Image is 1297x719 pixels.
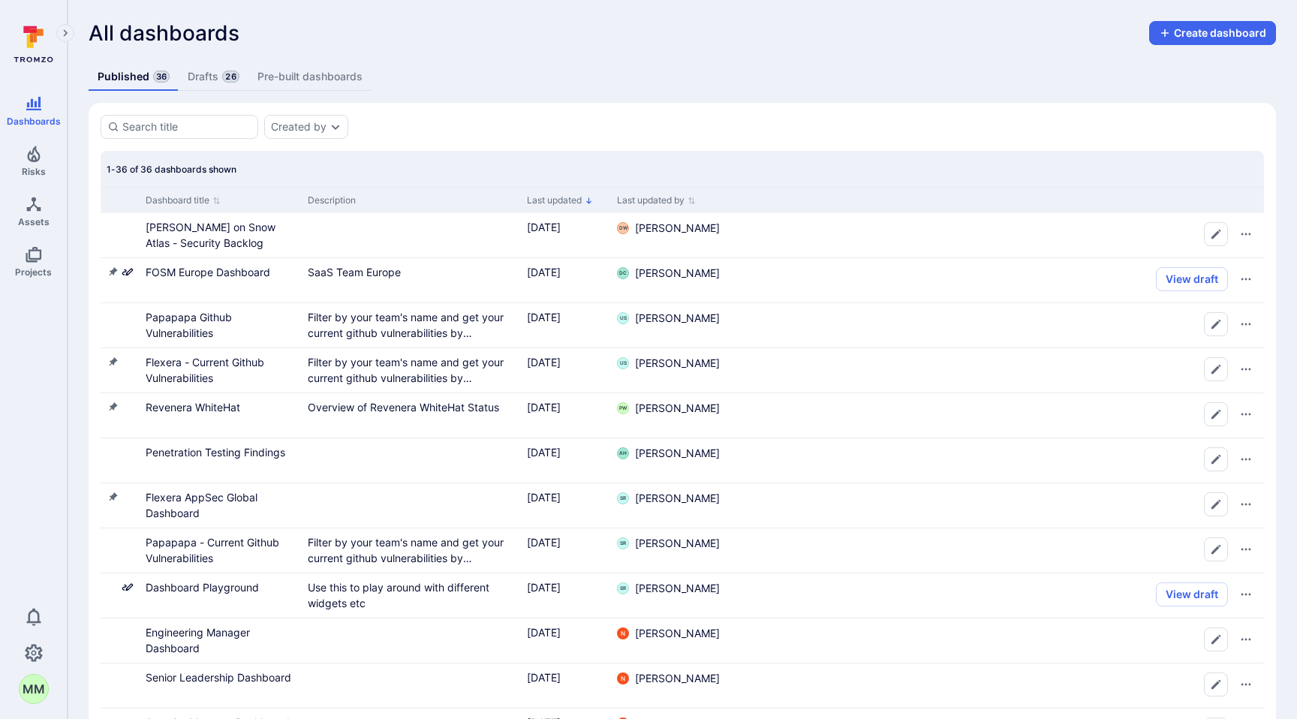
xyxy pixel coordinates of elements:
a: US[PERSON_NAME] [617,311,720,326]
div: Saurabh Raje [617,582,629,594]
span: [PERSON_NAME] [635,311,720,326]
div: Cell for [739,438,1264,483]
span: Pin to sidebar [107,581,119,597]
span: 1-36 of 36 dashboards shown [107,164,236,175]
span: [DATE] [527,356,561,369]
div: Cell for Dashboard title [140,663,302,708]
span: [DATE] [527,311,561,323]
div: SaaS Team Europe [308,264,515,280]
input: Search title [122,119,251,134]
span: [PERSON_NAME] [635,536,720,551]
a: SR[PERSON_NAME] [617,581,720,596]
div: Cell for Last updated [521,528,611,573]
div: Cell for Description [302,303,521,347]
button: Row actions menu [1234,582,1258,606]
span: [PERSON_NAME] [635,266,720,281]
button: Row actions menu [1234,672,1258,696]
button: Create dashboard menu [1149,21,1276,45]
div: Mahesh Mudhukar Pawar [19,674,49,704]
button: Edit dashboard [1204,447,1228,471]
div: Use this to play around with different widgets etc [308,579,515,611]
div: Saurabh Raje [617,537,629,549]
div: Andy Hsu [617,447,629,459]
button: MM [19,674,49,704]
div: dashboards tabs [89,63,1276,91]
a: Drafts [179,63,248,91]
div: Cell for Dashboard title [140,348,302,393]
a: FOSM Europe Dashboard [146,266,270,278]
div: Filter by your team's name and get your current github vulnerabilities by repositories. These vul... [308,309,515,341]
div: Cell for Description [302,393,521,438]
span: Dashboards [7,116,61,127]
div: Cell for icons [101,303,140,347]
button: Created by [271,121,327,133]
a: DC[PERSON_NAME] [617,266,720,281]
div: Cell for Description [302,573,521,618]
div: Cell for [739,573,1264,618]
span: [PERSON_NAME] [635,581,720,596]
div: Cell for Last updated [521,258,611,302]
div: Cell for [739,483,1264,528]
span: Pin to sidebar [107,311,119,326]
a: Revenera WhiteHat [146,401,240,414]
span: Assets [18,216,50,227]
span: [DATE] [527,401,561,414]
div: Cell for Last updated [521,663,611,708]
span: [PERSON_NAME] [635,671,720,686]
div: Cell for Description [302,258,521,302]
div: Overview of Revenera WhiteHat Status [308,399,515,415]
button: Row actions menu [1234,267,1258,291]
button: Row actions menu [1234,357,1258,381]
div: Cell for [739,213,1264,257]
i: Expand navigation menu [60,27,71,40]
img: ACg8ocIprwjrgDQnDsNSk9Ghn5p5-B8DpAKWoJ5Gi9syOE4K59tr4Q=s96-c [617,627,629,639]
button: Row actions menu [1234,537,1258,561]
div: Cell for icons [101,528,140,573]
div: Cell for icons [101,393,140,438]
button: Unpin from sidebar [107,356,119,368]
span: [DATE] [527,221,561,233]
a: SR[PERSON_NAME] [617,536,720,551]
button: Row actions menu [1234,447,1258,471]
div: Cell for Dashboard title [140,528,302,573]
div: Cell for Dashboard title [140,303,302,347]
div: Daniel Wahlqvist [617,222,629,234]
div: Cell for [739,348,1264,393]
div: Cell for icons [101,663,140,708]
span: [PERSON_NAME] [635,626,720,641]
button: Unpin from sidebar [107,491,119,503]
button: Sort by Dashboard title [146,194,221,206]
span: Pin to sidebar [107,536,119,552]
a: Senior Leadership Dashboard [146,671,291,684]
div: Neeren Patki [617,672,629,684]
svg: There is a draft version of this dashboard available with unpublished changes [122,581,134,593]
a: US[PERSON_NAME] [617,356,720,371]
div: Cell for Last updated by [611,393,739,438]
div: Cell for Last updated [521,303,611,347]
span: Unpin from sidebar [107,401,119,417]
div: Cell for icons [101,258,140,302]
div: Cell for Description [302,663,521,708]
button: Row actions menu [1234,402,1258,426]
span: [PERSON_NAME] [635,491,720,506]
a: Papapapa Github Vulnerabilities [146,311,232,339]
div: Cell for Dashboard title [140,213,302,257]
div: Cell for [739,663,1264,708]
a: AH[PERSON_NAME] [617,446,720,461]
span: [DATE] [527,581,561,594]
span: 36 [153,71,170,83]
button: Edit dashboard [1204,312,1228,336]
div: Upendra Singh [617,357,629,369]
button: Row actions menu [1234,312,1258,336]
button: Edit dashboard [1204,402,1228,426]
button: Edit dashboard [1204,627,1228,651]
div: Cell for icons [101,483,140,528]
div: Cell for Last updated [521,348,611,393]
span: Risks [22,166,46,177]
div: Filter by your team's name and get your current github vulnerabilities by repositories. These vul... [308,534,515,566]
a: Pre-built dashboards [248,63,372,91]
span: Pin to sidebar [107,446,119,462]
div: Upendra Singh [617,312,629,324]
p: Sorted by: Alphabetically (Z-A) [585,193,593,209]
div: Cell for [739,618,1264,663]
